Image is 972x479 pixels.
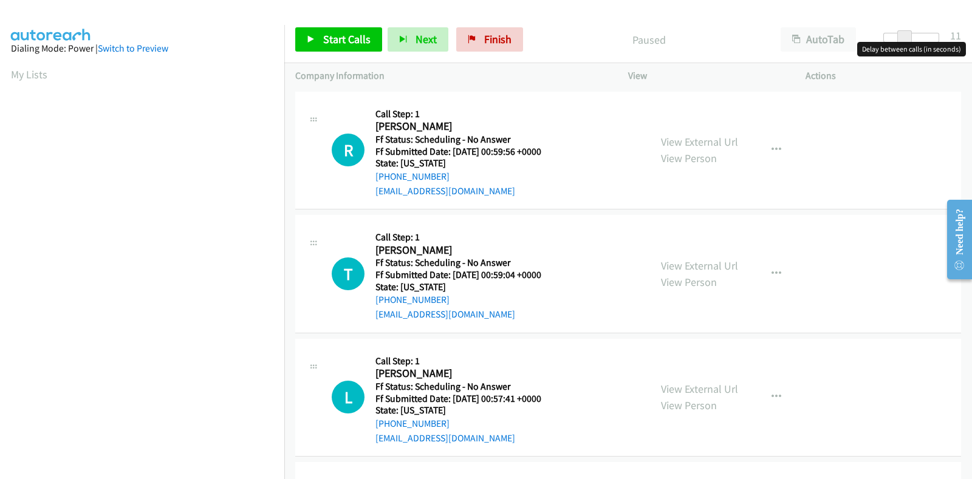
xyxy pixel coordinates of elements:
[332,381,364,413] div: The call is yet to be attempted
[950,27,961,44] div: 11
[375,281,541,293] h5: State: [US_STATE]
[375,404,541,416] h5: State: [US_STATE]
[375,367,493,381] h2: [PERSON_NAME]
[375,381,541,393] h5: Ff Status: Scheduling - No Answer
[375,157,541,169] h5: State: [US_STATE]
[388,27,448,52] button: Next
[375,120,493,134] h2: [PERSON_NAME]
[375,355,541,367] h5: Call Step: 1
[661,398,717,412] a: View Person
[781,27,856,52] button: AutoTab
[11,41,273,56] div: Dialing Mode: Power |
[332,257,364,290] div: The call is yet to be attempted
[484,32,512,46] span: Finish
[375,269,541,281] h5: Ff Submitted Date: [DATE] 00:59:04 +0000
[661,259,738,273] a: View External Url
[456,27,523,52] a: Finish
[332,257,364,290] h1: T
[661,135,738,149] a: View External Url
[416,32,437,46] span: Next
[332,381,364,413] h1: L
[375,231,541,243] h5: Call Step: 1
[375,418,450,429] a: [PHONE_NUMBER]
[375,171,450,182] a: [PHONE_NUMBER]
[628,69,784,83] p: View
[295,27,382,52] a: Start Calls
[98,42,168,54] a: Switch to Preview
[332,134,364,166] h1: R
[375,257,541,269] h5: Ff Status: Scheduling - No Answer
[375,294,450,305] a: [PHONE_NUMBER]
[375,243,493,257] h2: [PERSON_NAME]
[295,69,606,83] p: Company Information
[661,275,717,289] a: View Person
[332,134,364,166] div: The call is yet to be attempted
[937,191,972,288] iframe: Resource Center
[857,42,966,56] div: Delay between calls (in seconds)
[375,308,515,320] a: [EMAIL_ADDRESS][DOMAIN_NAME]
[375,432,515,444] a: [EMAIL_ADDRESS][DOMAIN_NAME]
[661,382,738,396] a: View External Url
[806,69,961,83] p: Actions
[11,67,47,81] a: My Lists
[375,146,541,158] h5: Ff Submitted Date: [DATE] 00:59:56 +0000
[323,32,371,46] span: Start Calls
[375,185,515,197] a: [EMAIL_ADDRESS][DOMAIN_NAME]
[375,134,541,146] h5: Ff Status: Scheduling - No Answer
[375,393,541,405] h5: Ff Submitted Date: [DATE] 00:57:41 +0000
[661,151,717,165] a: View Person
[539,32,759,48] p: Paused
[375,108,541,120] h5: Call Step: 1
